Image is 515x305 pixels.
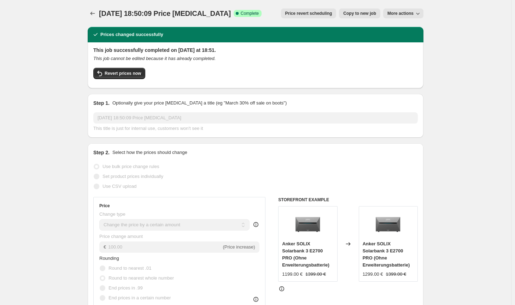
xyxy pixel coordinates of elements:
[99,234,143,239] span: Price change amount
[363,241,410,268] span: Anker SOLIX Solarbank 3 E2700 PRO (Ohne Erweiterungsbatterie)
[93,68,145,79] button: Revert prices now
[305,271,326,278] strike: 1399.00 €
[93,126,203,131] span: This title is just for internal use, customers won't see it
[108,241,221,253] input: -10.00
[285,11,332,16] span: Price revert scheduling
[241,11,259,16] span: Complete
[282,271,303,278] div: 1199.00 €
[109,265,151,271] span: Round to nearest .01
[109,295,171,300] span: End prices in a certain number
[278,197,418,203] h6: STOREFRONT EXAMPLE
[103,164,159,169] span: Use bulk price change rules
[109,275,174,281] span: Round to nearest whole number
[93,149,110,156] h2: Step 2.
[281,8,336,18] button: Price revert scheduling
[363,271,383,278] div: 1299.00 €
[93,47,418,54] h2: This job successfully completed on [DATE] at 18:51.
[93,56,216,61] i: This job cannot be edited because it has already completed.
[88,8,98,18] button: Price change jobs
[93,100,110,107] h2: Step 1.
[383,8,423,18] button: More actions
[103,184,136,189] span: Use CSV upload
[99,10,231,17] span: [DATE] 18:50:09 Price [MEDICAL_DATA]
[339,8,380,18] button: Copy to new job
[343,11,376,16] span: Copy to new job
[105,71,141,76] span: Revert prices now
[112,149,187,156] p: Select how the prices should change
[103,174,163,179] span: Set product prices individually
[93,112,418,124] input: 30% off holiday sale
[386,271,406,278] strike: 1399.00 €
[294,210,322,238] img: Anker_Solarbank_3_Pro_80x.webp
[99,211,125,217] span: Change type
[104,244,106,250] span: €
[282,241,329,268] span: Anker SOLIX Solarbank 3 E2700 PRO (Ohne Erweiterungsbatterie)
[99,203,110,209] h3: Price
[223,244,255,250] span: (Price increase)
[112,100,287,107] p: Optionally give your price [MEDICAL_DATA] a title (eg "March 30% off sale on boots")
[100,31,163,38] h2: Prices changed successfully
[109,285,143,291] span: End prices in .99
[252,221,259,228] div: help
[374,210,402,238] img: Anker_Solarbank_3_Pro_80x.webp
[387,11,414,16] span: More actions
[99,256,119,261] span: Rounding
